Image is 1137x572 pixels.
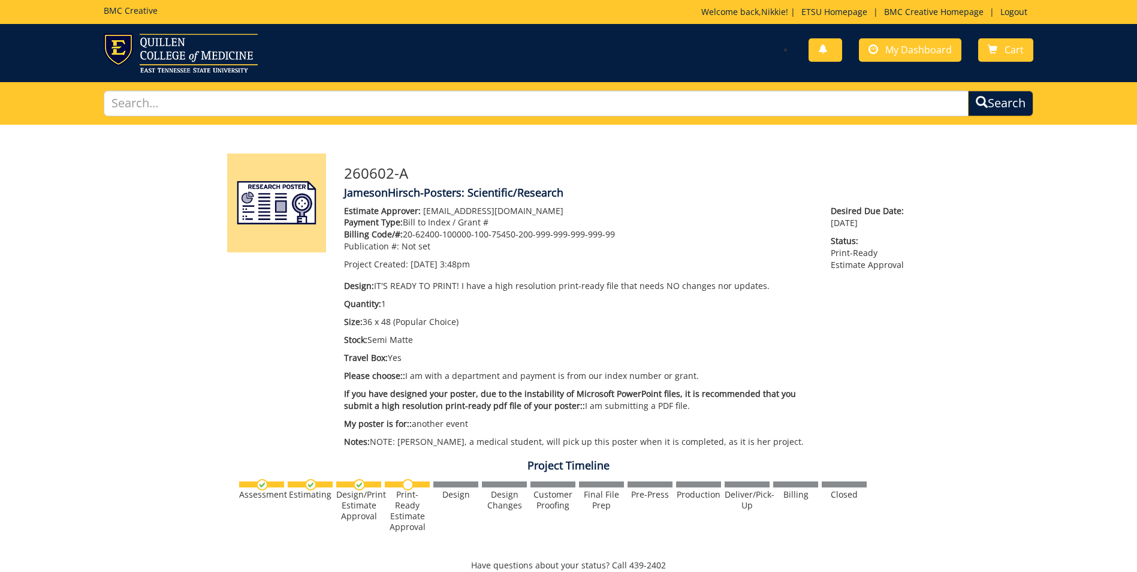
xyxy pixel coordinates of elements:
a: My Dashboard [859,38,961,62]
div: Deliver/Pick-Up [725,489,770,511]
h4: JamesonHirsch-Posters: Scientific/Research [344,187,910,199]
p: Have questions about your status? Call 439-2402 [218,559,919,571]
p: NOTE: [PERSON_NAME], a medical student, will pick up this poster when it is completed, as it is h... [344,436,813,448]
a: ETSU Homepage [795,6,873,17]
img: checkmark [305,479,316,490]
span: Project Created: [344,258,408,270]
button: Search [968,91,1033,116]
p: 36 x 48 (Popular Choice) [344,316,813,328]
div: Design [433,489,478,500]
p: Welcome back, ! | | | [701,6,1033,18]
div: Production [676,489,721,500]
h3: 260602-A [344,165,910,181]
span: Quantity: [344,298,381,309]
div: Print-Ready Estimate Approval [385,489,430,532]
span: Please choose:: [344,370,405,381]
img: ETSU logo [104,34,258,73]
a: BMC Creative Homepage [878,6,990,17]
span: Design: [344,280,374,291]
span: Size: [344,316,363,327]
p: [DATE] [831,205,910,229]
div: Estimating [288,489,333,500]
p: another event [344,418,813,430]
span: Travel Box: [344,352,388,363]
p: Bill to Index / Grant # [344,216,813,228]
p: [EMAIL_ADDRESS][DOMAIN_NAME] [344,205,813,217]
p: I am with a department and payment is from our index number or grant. [344,370,813,382]
div: Customer Proofing [530,489,575,511]
div: Design Changes [482,489,527,511]
span: [DATE] 3:48pm [411,258,470,270]
p: Print-Ready Estimate Approval [831,235,910,271]
div: Final File Prep [579,489,624,511]
span: Desired Due Date: [831,205,910,217]
span: Cart [1005,43,1024,56]
p: Semi Matte [344,334,813,346]
span: My poster is for:: [344,418,412,429]
img: Product featured image [227,153,326,252]
p: I am submitting a PDF file. [344,388,813,412]
div: Pre-Press [628,489,672,500]
a: Nikkie [761,6,786,17]
a: Cart [978,38,1033,62]
span: Billing Code/#: [344,228,403,240]
span: Estimate Approver: [344,205,421,216]
p: 20-62400-100000-100-75450-200-999-999-999-999-99 [344,228,813,240]
span: Status: [831,235,910,247]
span: Publication #: [344,240,399,252]
span: Not set [402,240,430,252]
p: 1 [344,298,813,310]
div: Assessment [239,489,284,500]
div: Closed [822,489,867,500]
img: checkmark [354,479,365,490]
div: Design/Print Estimate Approval [336,489,381,522]
a: Logout [994,6,1033,17]
span: Payment Type: [344,216,403,228]
span: My Dashboard [885,43,952,56]
input: Search... [104,91,969,116]
span: Notes: [344,436,370,447]
p: IT'S READY TO PRINT! I have a high resolution print-ready file that needs NO changes nor updates. [344,280,813,292]
div: Billing [773,489,818,500]
img: no [402,479,414,490]
span: Stock: [344,334,367,345]
span: If you have designed your poster, due to the instability of Microsoft PowerPoint files, it is rec... [344,388,796,411]
p: Yes [344,352,813,364]
img: checkmark [257,479,268,490]
h5: BMC Creative [104,6,158,15]
h4: Project Timeline [218,460,919,472]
